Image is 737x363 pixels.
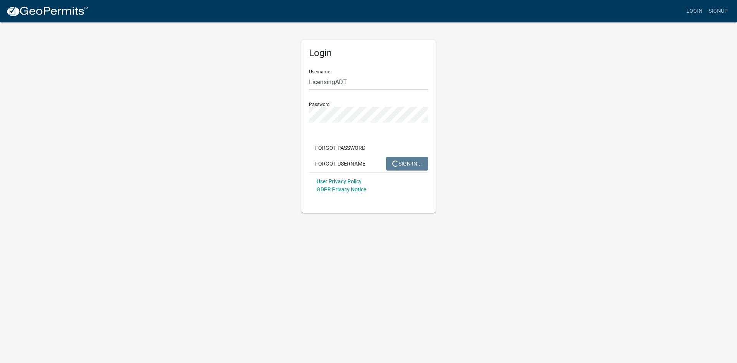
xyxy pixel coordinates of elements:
[392,160,422,166] span: SIGN IN...
[706,4,731,18] a: Signup
[309,48,428,59] h5: Login
[317,186,366,192] a: GDPR Privacy Notice
[309,157,372,171] button: Forgot Username
[309,141,372,155] button: Forgot Password
[683,4,706,18] a: Login
[386,157,428,171] button: SIGN IN...
[317,178,362,184] a: User Privacy Policy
